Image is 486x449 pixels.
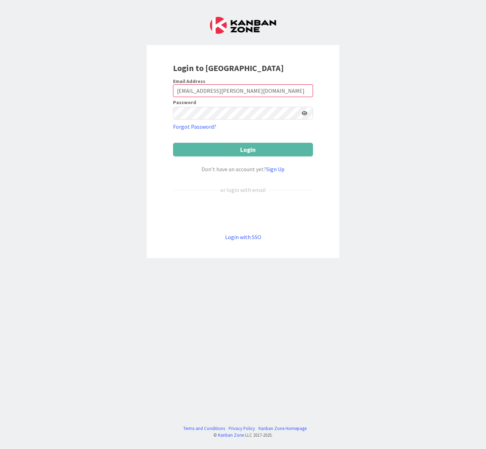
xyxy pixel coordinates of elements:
[173,63,284,73] b: Login to [GEOGRAPHIC_DATA]
[180,432,307,438] div: © LLC 2017- 2025 .
[225,233,261,240] a: Login with SSO
[218,432,244,438] a: Kanban Zone
[173,122,216,131] a: Forgot Password?
[173,100,196,105] label: Password
[210,17,276,34] img: Kanban Zone
[266,166,284,173] a: Sign Up
[218,186,268,194] div: or login with email
[258,425,307,432] a: Kanban Zone Homepage
[170,206,316,221] iframe: Sign in with Google Button
[229,425,255,432] a: Privacy Policy
[173,143,313,156] button: Login
[183,425,225,432] a: Terms and Conditions
[173,165,313,173] div: Don’t have an account yet?
[173,78,205,84] label: Email Address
